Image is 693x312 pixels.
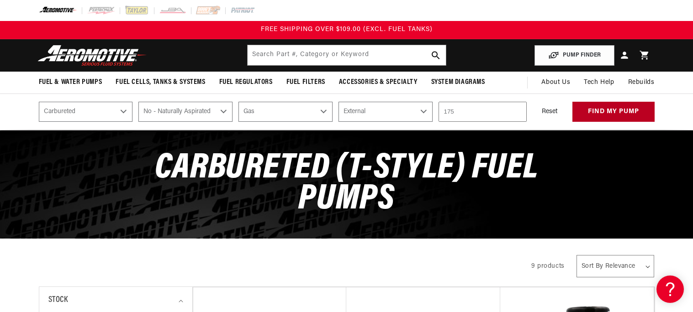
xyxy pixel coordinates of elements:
[533,102,566,122] button: Reset
[116,78,205,87] span: Fuel Cells, Tanks & Systems
[261,26,433,33] span: FREE SHIPPING OVER $109.00 (EXCL. FUEL TANKS)
[138,102,233,122] select: Power Adder
[577,72,621,94] summary: Tech Help
[431,78,485,87] span: System Diagrams
[212,72,280,93] summary: Fuel Regulators
[39,102,133,122] select: CARB or EFI
[280,72,332,93] summary: Fuel Filters
[332,72,424,93] summary: Accessories & Specialty
[426,45,446,65] button: search button
[339,102,433,122] select: Mounting
[621,72,661,94] summary: Rebuilds
[219,78,273,87] span: Fuel Regulators
[32,72,109,93] summary: Fuel & Water Pumps
[155,151,539,218] span: Carbureted (T-Style) Fuel Pumps
[48,294,68,307] span: Stock
[534,72,577,94] a: About Us
[534,45,614,66] button: PUMP FINDER
[238,102,333,122] select: Fuel
[541,79,570,86] span: About Us
[424,72,492,93] summary: System Diagrams
[572,102,655,122] button: find my pump
[39,78,102,87] span: Fuel & Water Pumps
[339,78,418,87] span: Accessories & Specialty
[628,78,655,88] span: Rebuilds
[109,72,212,93] summary: Fuel Cells, Tanks & Systems
[35,45,149,66] img: Aeromotive
[531,263,565,270] span: 9 products
[286,78,325,87] span: Fuel Filters
[584,78,614,88] span: Tech Help
[248,45,446,65] input: Search by Part Number, Category or Keyword
[439,102,527,122] input: Enter Horsepower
